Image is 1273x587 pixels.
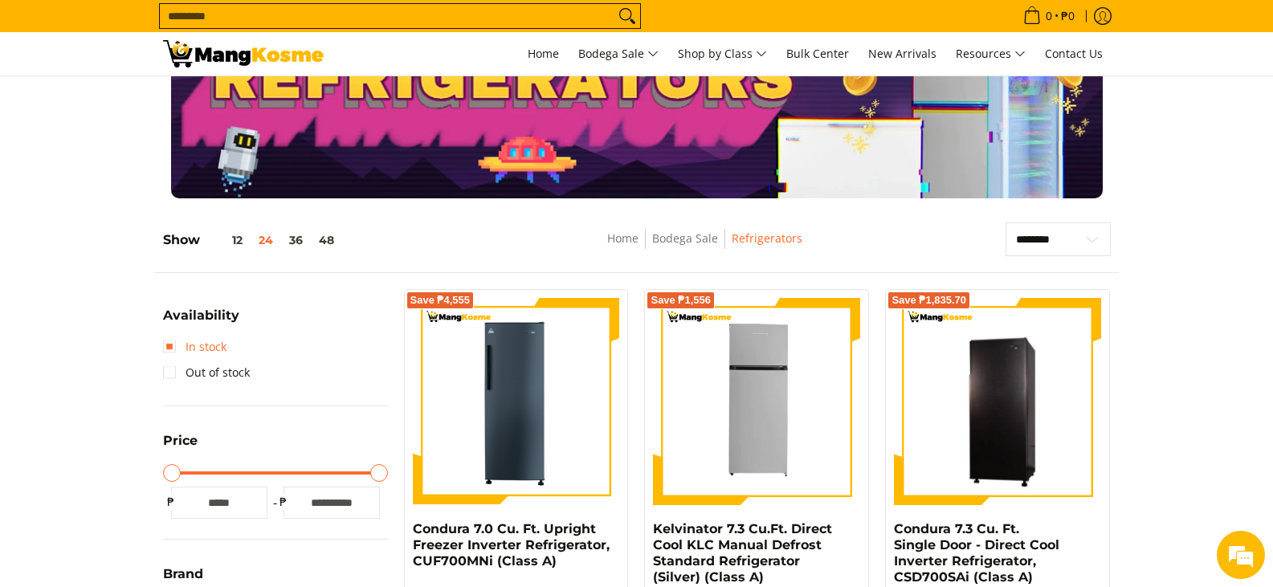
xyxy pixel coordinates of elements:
a: In stock [163,334,226,360]
span: Resources [956,44,1026,64]
span: Shop by Class [678,44,767,64]
img: Kelvinator 7.3 Cu.Ft. Direct Cool KLC Manual Defrost Standard Refrigerator (Silver) (Class A) [653,298,860,505]
summary: Open [163,434,198,459]
button: Search [614,4,640,28]
span: Save ₱1,835.70 [892,296,966,305]
button: 48 [311,234,342,247]
a: Bodega Sale [652,230,718,246]
span: Brand [163,568,203,581]
a: Condura 7.3 Cu. Ft. Single Door - Direct Cool Inverter Refrigerator, CSD700SAi (Class A) [894,521,1059,585]
button: 24 [251,234,281,247]
span: ₱ [275,494,292,510]
span: Bodega Sale [578,44,659,64]
h5: Show [163,232,342,248]
span: • [1018,7,1079,25]
button: 36 [281,234,311,247]
a: Resources [948,32,1034,75]
a: Home [607,230,639,246]
img: Condura 7.0 Cu. Ft. Upright Freezer Inverter Refrigerator, CUF700MNi (Class A) [413,298,620,505]
img: Bodega Sale Refrigerator l Mang Kosme: Home Appliances Warehouse Sale [163,40,324,67]
nav: Main Menu [340,32,1111,75]
nav: Breadcrumbs [495,229,916,265]
a: Kelvinator 7.3 Cu.Ft. Direct Cool KLC Manual Defrost Standard Refrigerator (Silver) (Class A) [653,521,832,585]
a: New Arrivals [860,32,945,75]
a: Bulk Center [778,32,857,75]
a: Condura 7.0 Cu. Ft. Upright Freezer Inverter Refrigerator, CUF700MNi (Class A) [413,521,610,569]
span: 0 [1043,10,1055,22]
span: Save ₱4,555 [410,296,471,305]
span: ₱0 [1059,10,1077,22]
a: Home [520,32,567,75]
span: Availability [163,309,239,322]
span: Price [163,434,198,447]
a: Refrigerators [732,230,802,246]
a: Bodega Sale [570,32,667,75]
button: 12 [200,234,251,247]
span: Bulk Center [786,46,849,61]
summary: Open [163,309,239,334]
span: Save ₱1,556 [651,296,711,305]
a: Out of stock [163,360,250,385]
a: Shop by Class [670,32,775,75]
img: Condura 7.3 Cu. Ft. Single Door - Direct Cool Inverter Refrigerator, CSD700SAi (Class A) [894,300,1101,503]
span: ₱ [163,494,179,510]
span: Contact Us [1045,46,1103,61]
span: New Arrivals [868,46,936,61]
a: Contact Us [1037,32,1111,75]
span: Home [528,46,559,61]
